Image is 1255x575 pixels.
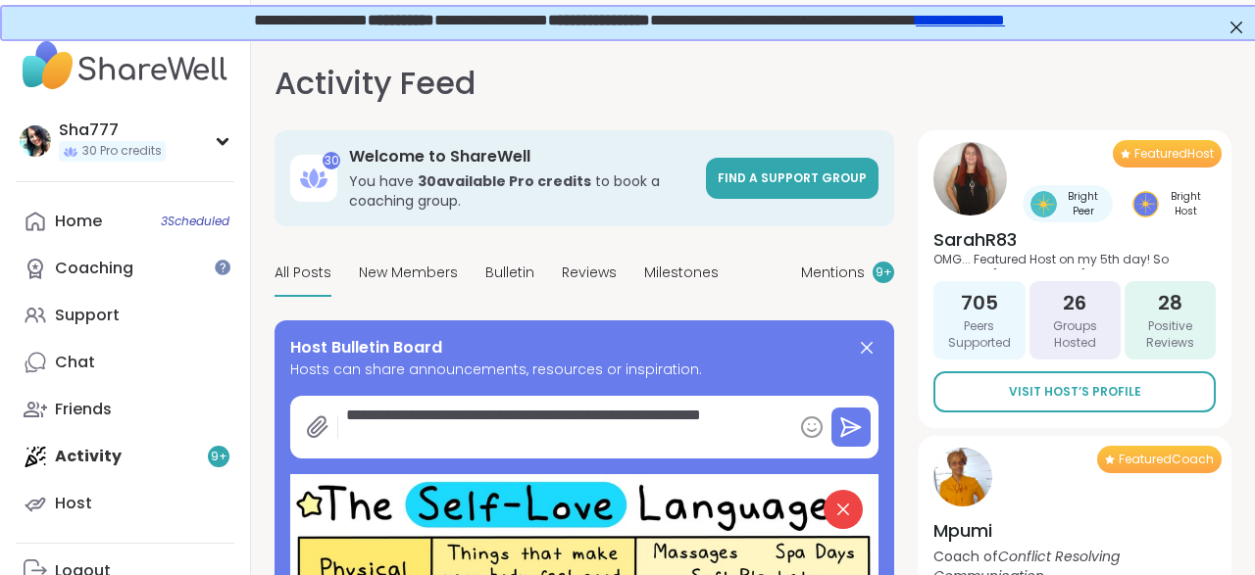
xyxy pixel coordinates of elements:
[1009,383,1141,401] span: Visit Host’s Profile
[941,318,1017,352] span: Peers Supported
[275,263,331,283] span: All Posts
[562,263,617,283] span: Reviews
[16,31,234,100] img: ShareWell Nav Logo
[16,480,234,527] a: Host
[16,339,234,386] a: Chat
[418,171,591,191] b: 30 available Pro credit s
[876,264,892,281] span: 9 +
[933,371,1216,412] a: Visit Host’s Profile
[55,493,92,514] div: Host
[55,211,102,232] div: Home
[961,289,998,316] span: 705
[1037,318,1113,352] span: Groups Hosted
[1134,146,1214,162] span: Featured Host
[20,125,51,157] img: Sha777
[1061,189,1105,218] span: Bright Peer
[933,518,1216,543] h4: Mpumi
[275,60,476,107] h1: Activity Feed
[55,258,133,279] div: Coaching
[801,263,865,283] span: Mentions
[1163,189,1208,218] span: Bright Host
[16,386,234,433] a: Friends
[485,263,534,283] span: Bulletin
[16,292,234,339] a: Support
[323,152,340,169] div: 30
[1063,289,1086,316] span: 26
[215,260,230,275] iframe: Spotlight
[359,263,458,283] span: New Members
[1158,289,1182,316] span: 28
[55,399,112,420] div: Friends
[644,263,719,283] span: Milestones
[82,143,162,160] span: 30 Pro credits
[1132,318,1208,352] span: Positive Reviews
[706,158,878,199] a: Find a support group
[933,227,1216,252] h4: SarahR83
[290,336,442,359] span: Host Bulletin Board
[1132,191,1159,217] img: Bright Host
[16,198,234,245] a: Home3Scheduled
[290,359,878,380] span: Hosts can share announcements, resources or inspiration.
[349,171,694,211] h3: You have to book a coaching group.
[161,214,229,229] span: 3 Scheduled
[349,146,694,168] h3: Welcome to ShareWell
[933,252,1216,269] p: OMG... Featured Host on my 5th day! So exciting!!! [PERSON_NAME], do I ever love this community o...
[718,169,867,186] span: Find a support group
[933,448,992,506] img: Mpumi
[55,305,120,326] div: Support
[933,142,1007,216] img: SarahR83
[55,352,95,373] div: Chat
[16,245,234,292] a: Coaching
[59,120,166,141] div: Sha777
[1030,191,1057,217] img: Bright Peer
[1119,452,1214,467] span: Featured Coach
